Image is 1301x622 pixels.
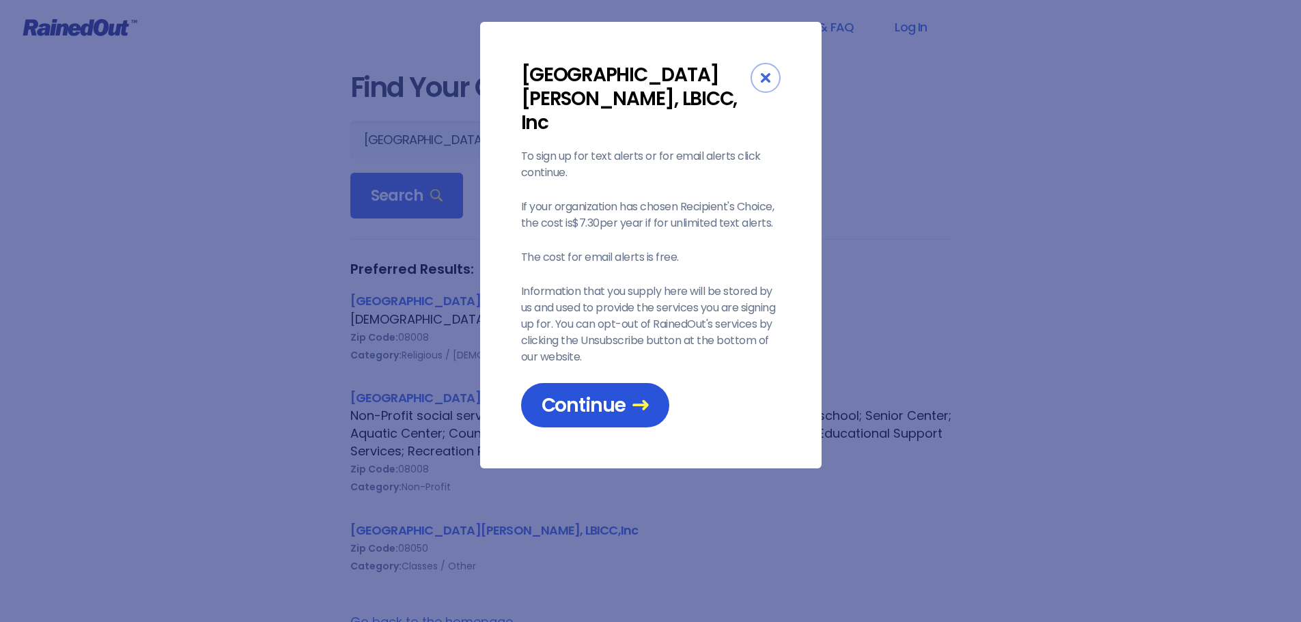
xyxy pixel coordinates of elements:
[521,283,781,365] p: Information that you supply here will be stored by us and used to provide the services you are si...
[542,393,649,417] span: Continue
[521,199,781,231] p: If your organization has chosen Recipient's Choice, the cost is $7.30 per year if for unlimited t...
[521,148,781,181] p: To sign up for text alerts or for email alerts click continue.
[521,63,751,135] div: [GEOGRAPHIC_DATA][PERSON_NAME], LBICC, Inc
[751,63,781,93] div: Close
[521,249,781,266] p: The cost for email alerts is free.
